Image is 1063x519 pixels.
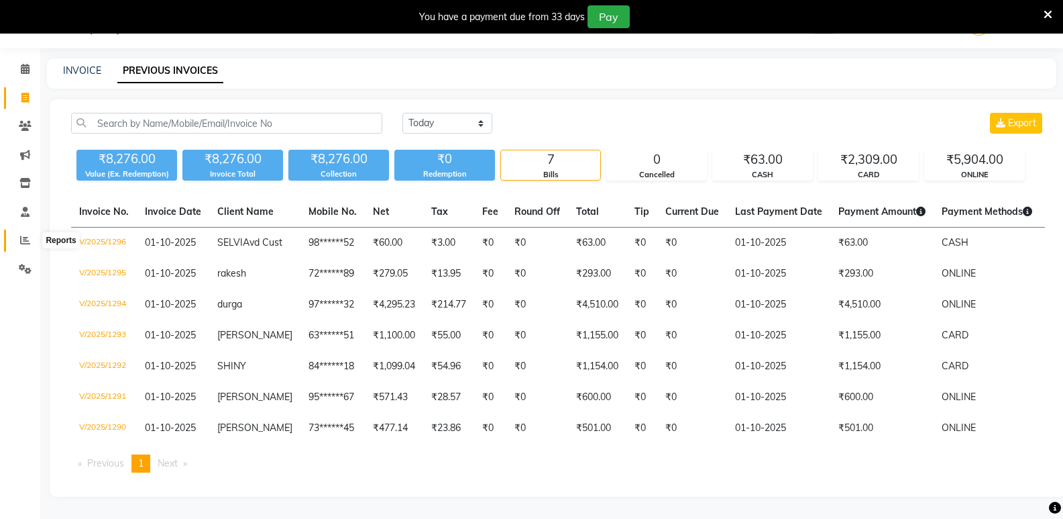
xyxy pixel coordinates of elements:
[158,457,178,469] span: Next
[474,351,506,382] td: ₹0
[819,150,918,169] div: ₹2,309.00
[506,382,568,413] td: ₹0
[925,150,1024,169] div: ₹5,904.00
[182,150,283,169] div: ₹8,276.00
[482,205,498,218] span: Fee
[217,391,292,403] span: [PERSON_NAME]
[474,320,506,351] td: ₹0
[71,113,382,134] input: Search by Name/Mobile/Email/Invoice No
[63,64,101,77] a: INVOICE
[217,422,292,434] span: [PERSON_NAME]
[138,457,144,469] span: 1
[576,205,599,218] span: Total
[713,169,812,181] div: CASH
[657,258,727,289] td: ₹0
[830,413,934,444] td: ₹501.00
[76,169,177,180] div: Value (Ex. Redemption)
[568,228,626,259] td: ₹63.00
[990,113,1042,134] button: Export
[819,169,918,181] div: CARD
[474,228,506,259] td: ₹0
[626,320,657,351] td: ₹0
[365,413,423,444] td: ₹477.14
[419,10,585,24] div: You have a payment due from 33 days
[657,320,727,351] td: ₹0
[71,258,137,289] td: V/2025/1295
[626,228,657,259] td: ₹0
[474,382,506,413] td: ₹0
[365,258,423,289] td: ₹279.05
[506,228,568,259] td: ₹0
[942,360,968,372] span: CARD
[423,320,474,351] td: ₹55.00
[182,169,283,180] div: Invoice Total
[727,382,830,413] td: 01-10-2025
[607,169,706,181] div: Cancelled
[217,298,242,310] span: durga
[365,320,423,351] td: ₹1,100.00
[394,169,495,180] div: Redemption
[942,298,976,310] span: ONLINE
[568,289,626,320] td: ₹4,510.00
[145,422,196,434] span: 01-10-2025
[830,382,934,413] td: ₹600.00
[71,289,137,320] td: V/2025/1294
[145,329,196,341] span: 01-10-2025
[217,267,246,279] span: rakesh
[76,150,177,169] div: ₹8,276.00
[474,289,506,320] td: ₹0
[506,289,568,320] td: ₹0
[423,351,474,382] td: ₹54.96
[474,413,506,444] td: ₹0
[365,382,423,413] td: ₹571.43
[626,351,657,382] td: ₹0
[657,289,727,320] td: ₹0
[145,236,196,248] span: 01-10-2025
[71,382,137,413] td: V/2025/1291
[942,267,976,279] span: ONLINE
[145,360,196,372] span: 01-10-2025
[727,351,830,382] td: 01-10-2025
[830,320,934,351] td: ₹1,155.00
[657,351,727,382] td: ₹0
[626,382,657,413] td: ₹0
[657,382,727,413] td: ₹0
[365,228,423,259] td: ₹60.00
[830,228,934,259] td: ₹63.00
[365,289,423,320] td: ₹4,295.23
[838,205,926,218] span: Payment Amount
[145,267,196,279] span: 01-10-2025
[71,228,137,259] td: V/2025/1296
[117,59,223,83] a: PREVIOUS INVOICES
[830,289,934,320] td: ₹4,510.00
[79,205,129,218] span: Invoice No.
[925,169,1024,181] div: ONLINE
[506,351,568,382] td: ₹0
[713,150,812,169] div: ₹63.00
[243,236,282,248] span: Avd Cust
[145,205,201,218] span: Invoice Date
[394,150,495,169] div: ₹0
[423,413,474,444] td: ₹23.86
[431,205,448,218] span: Tax
[373,205,389,218] span: Net
[626,289,657,320] td: ₹0
[501,150,600,169] div: 7
[657,228,727,259] td: ₹0
[665,205,719,218] span: Current Due
[71,455,1045,473] nav: Pagination
[217,360,246,372] span: SHINY
[727,258,830,289] td: 01-10-2025
[942,329,968,341] span: CARD
[474,258,506,289] td: ₹0
[942,236,968,248] span: CASH
[501,169,600,181] div: Bills
[217,236,243,248] span: SELVI
[568,258,626,289] td: ₹293.00
[145,391,196,403] span: 01-10-2025
[71,320,137,351] td: V/2025/1293
[727,320,830,351] td: 01-10-2025
[309,205,357,218] span: Mobile No.
[217,205,274,218] span: Client Name
[506,413,568,444] td: ₹0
